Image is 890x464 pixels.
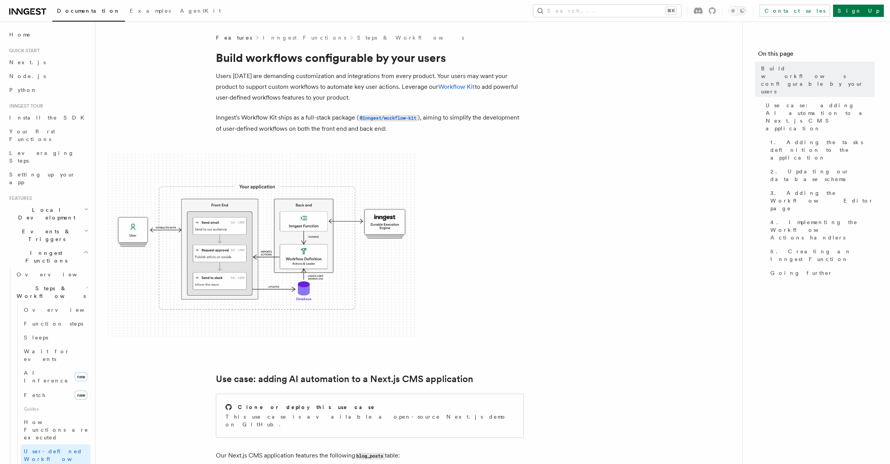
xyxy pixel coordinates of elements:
[770,269,833,277] span: Going further
[767,266,875,280] a: Going further
[6,83,90,97] a: Python
[52,2,125,22] a: Documentation
[6,246,90,268] button: Inngest Functions
[21,415,90,444] a: How Functions are executed
[21,317,90,331] a: Function steps
[21,344,90,366] a: Wait for events
[6,168,90,189] a: Setting up your app
[180,8,221,14] span: AgentKit
[6,125,90,146] a: Your first Functions
[438,83,475,90] a: Workflow Kit
[770,138,875,161] span: 1. Adding the tasks definition to the application
[761,65,875,95] span: Build workflows configurable by your users
[767,186,875,215] a: 3. Adding the Workflow Editor page
[216,71,524,103] p: Users [DATE] are demanding customization and integrations from every product. Your users may want...
[175,2,225,21] a: AgentKit
[24,370,68,384] span: AI Inference
[357,34,464,42] a: Steps & Workflows
[6,228,84,243] span: Events & Triggers
[6,55,90,69] a: Next.js
[24,348,70,362] span: Wait for events
[130,8,171,14] span: Examples
[216,450,524,461] p: Our Next.js CMS application features the following table:
[216,394,524,438] a: Clone or deploy this use caseThis use case is available a open-source Next.js demo on GitHub.
[833,5,884,17] a: Sign Up
[24,321,83,327] span: Function steps
[9,128,55,142] span: Your first Functions
[24,419,88,441] span: How Functions are executed
[24,334,48,341] span: Sleeps
[6,69,90,83] a: Node.js
[533,5,681,17] button: Search...⌘K
[6,203,90,225] button: Local Development
[108,154,416,338] img: The Workflow Kit provides a Workflow Engine to compose workflow actions on the back end and a set...
[766,101,875,132] span: Use case: adding AI automation to a Next.js CMS application
[9,171,75,185] span: Setting up your app
[75,391,87,400] span: new
[767,215,875,244] a: 4. Implementing the Workflow Actions handlers
[263,34,346,42] a: Inngest Functions
[9,59,46,65] span: Next.js
[6,103,43,109] span: Inngest tour
[355,453,385,459] code: blog_posts
[216,374,473,384] a: Use case: adding AI automation to a Next.js CMS application
[75,372,87,381] span: new
[24,307,103,313] span: Overview
[216,51,524,65] h1: Build workflows configurable by your users
[125,2,175,21] a: Examples
[6,225,90,246] button: Events & Triggers
[13,281,90,303] button: Steps & Workflows
[763,98,875,135] a: Use case: adding AI automation to a Next.js CMS application
[767,165,875,186] a: 2. Updating our database schema
[6,28,90,42] a: Home
[767,244,875,266] a: 5. Creating an Inngest Function
[6,206,84,221] span: Local Development
[666,7,676,15] kbd: ⌘K
[6,48,40,54] span: Quick start
[359,114,418,121] a: @inngest/workflow-kit
[216,112,524,134] p: Inngest's Workflow Kit ships as a full-stack package ( ), aiming to simplify the development of u...
[13,284,86,300] span: Steps & Workflows
[728,6,747,15] button: Toggle dark mode
[758,62,875,98] a: Build workflows configurable by your users
[770,248,875,263] span: 5. Creating an Inngest Function
[770,168,875,183] span: 2. Updating our database schema
[9,73,46,79] span: Node.js
[24,392,46,398] span: Fetch
[760,5,830,17] a: Contact sales
[9,31,31,38] span: Home
[9,115,89,121] span: Install the SDK
[758,49,875,62] h4: On this page
[216,34,252,42] span: Features
[21,387,90,403] a: Fetchnew
[770,218,875,241] span: 4. Implementing the Workflow Actions handlers
[21,331,90,344] a: Sleeps
[9,150,74,164] span: Leveraging Steps
[24,448,93,462] span: User-defined Workflows
[6,111,90,125] a: Install the SDK
[6,249,83,264] span: Inngest Functions
[9,87,37,93] span: Python
[6,146,90,168] a: Leveraging Steps
[13,268,90,281] a: Overview
[17,271,96,278] span: Overview
[21,403,90,415] span: Guides
[21,303,90,317] a: Overview
[6,195,32,201] span: Features
[767,135,875,165] a: 1. Adding the tasks definition to the application
[238,403,375,411] h2: Clone or deploy this use case
[57,8,120,14] span: Documentation
[359,115,418,121] code: @inngest/workflow-kit
[770,189,875,212] span: 3. Adding the Workflow Editor page
[21,366,90,387] a: AI Inferencenew
[225,413,514,428] p: This use case is available a open-source Next.js demo on GitHub.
